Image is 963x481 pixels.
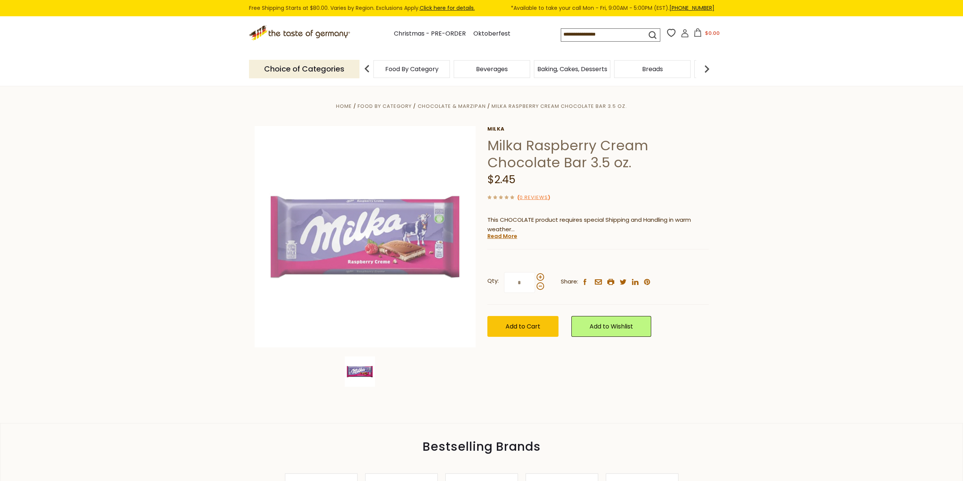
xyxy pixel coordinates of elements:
a: Oktoberfest [473,29,510,39]
a: Read More [487,232,517,240]
img: next arrow [699,61,714,76]
button: $0.00 [691,28,723,40]
a: Chocolate & Marzipan [418,103,486,110]
a: Milka Raspberry Cream Chocolate Bar 3.5 oz. [492,103,627,110]
span: ( ) [517,194,550,201]
span: *Available to take your call Mon - Fri, 9:00AM - 5:00PM (EST). [511,4,714,12]
div: Bestselling Brands [0,442,963,451]
span: $2.45 [487,172,515,187]
a: Breads [642,66,663,72]
strong: Qty: [487,276,499,286]
img: Milka Raspberry Creme [345,356,375,387]
h1: Milka Raspberry Cream Chocolate Bar 3.5 oz. [487,137,709,171]
img: Milka Raspberry Creme [255,126,476,347]
input: Qty: [504,272,535,293]
a: Baking, Cakes, Desserts [537,66,607,72]
button: Add to Cart [487,316,559,337]
a: Food By Category [358,103,412,110]
a: Home [336,103,352,110]
a: Food By Category [385,66,439,72]
a: 0 Reviews [520,194,548,202]
span: Share: [561,277,578,286]
a: [PHONE_NUMBER] [669,4,714,12]
p: This CHOCOLATE product requires special Shipping and Handling in warm weather [487,215,709,234]
span: Add to Cart [506,322,540,331]
a: Add to Wishlist [571,316,651,337]
a: Click here for details. [420,4,475,12]
div: Free Shipping Starts at $80.00. Varies by Region. Exclusions Apply. [249,4,714,12]
a: Christmas - PRE-ORDER [394,29,466,39]
a: Milka [487,126,709,132]
img: previous arrow [359,61,375,76]
span: $0.00 [705,30,720,37]
a: Beverages [476,66,508,72]
p: Choice of Categories [249,60,359,78]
